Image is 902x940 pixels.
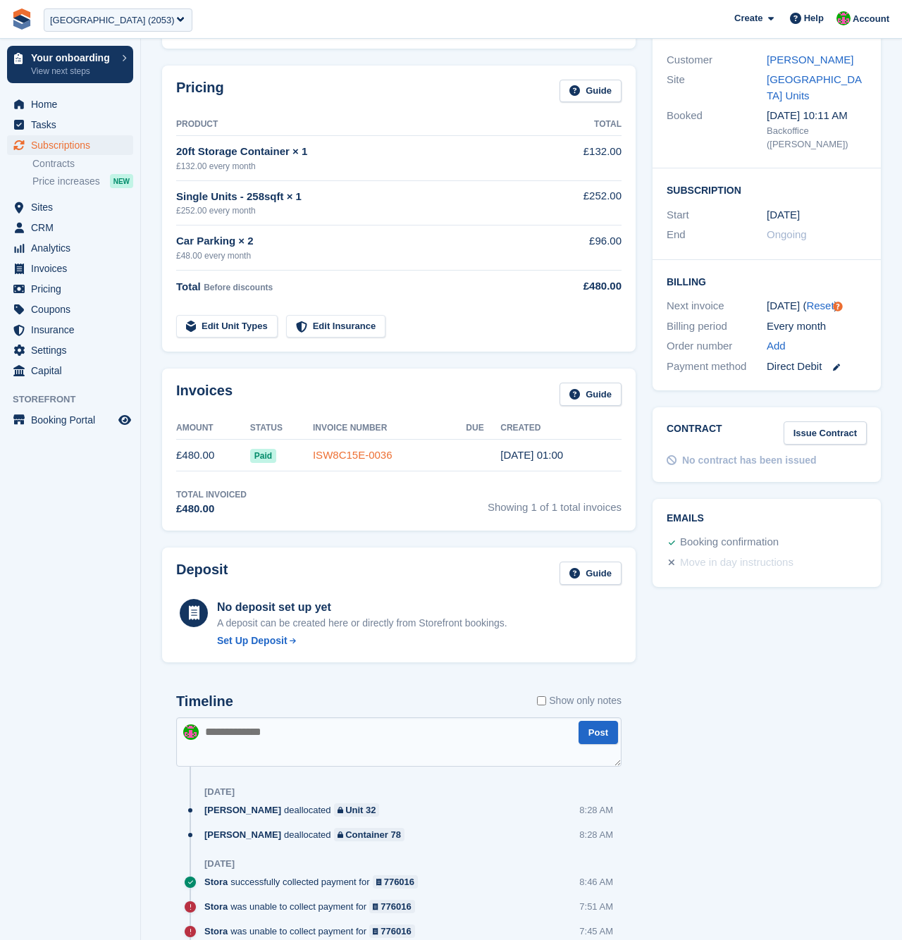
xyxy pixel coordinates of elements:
[176,189,552,205] div: Single Units - 258sqft × 1
[667,319,767,335] div: Billing period
[32,157,133,171] a: Contracts
[767,359,867,375] div: Direct Debit
[836,11,851,25] img: Will McNeilly
[250,417,313,440] th: Status
[204,828,281,841] span: [PERSON_NAME]
[804,11,824,25] span: Help
[552,113,622,136] th: Total
[204,803,386,817] div: deallocated
[31,94,116,114] span: Home
[50,13,175,27] div: [GEOGRAPHIC_DATA] (2053)
[7,279,133,299] a: menu
[7,299,133,319] a: menu
[384,875,414,889] div: 776016
[7,46,133,83] a: Your onboarding View next steps
[31,361,116,381] span: Capital
[345,803,376,817] div: Unit 32
[667,359,767,375] div: Payment method
[31,218,116,237] span: CRM
[176,144,552,160] div: 20ft Storage Container × 1
[560,383,622,406] a: Guide
[32,173,133,189] a: Price increases NEW
[579,924,613,938] div: 7:45 AM
[176,233,552,249] div: Car Parking × 2
[31,279,116,299] span: Pricing
[381,900,411,913] div: 776016
[110,174,133,188] div: NEW
[579,828,613,841] div: 8:28 AM
[176,113,552,136] th: Product
[552,180,622,225] td: £252.00
[767,124,867,151] div: Backoffice ([PERSON_NAME])
[466,417,500,440] th: Due
[369,924,415,938] a: 776016
[7,197,133,217] a: menu
[667,207,767,223] div: Start
[286,315,386,338] a: Edit Insurance
[31,65,115,78] p: View next steps
[537,693,546,708] input: Show only notes
[183,724,199,740] img: Will McNeilly
[176,501,247,517] div: £480.00
[204,875,228,889] span: Stora
[767,54,853,66] a: [PERSON_NAME]
[579,803,613,817] div: 8:28 AM
[116,412,133,428] a: Preview store
[7,259,133,278] a: menu
[250,449,276,463] span: Paid
[176,693,233,710] h2: Timeline
[313,417,466,440] th: Invoice Number
[767,228,807,240] span: Ongoing
[176,488,247,501] div: Total Invoiced
[31,197,116,217] span: Sites
[680,555,793,571] div: Move in day instructions
[667,183,867,197] h2: Subscription
[204,283,273,292] span: Before discounts
[204,875,425,889] div: successfully collected payment for
[31,410,116,430] span: Booking Portal
[176,160,552,173] div: £132.00 every month
[369,900,415,913] a: 776016
[667,227,767,243] div: End
[204,900,228,913] span: Stora
[560,562,622,585] a: Guide
[767,108,867,124] div: [DATE] 10:11 AM
[552,136,622,180] td: £132.00
[31,299,116,319] span: Coupons
[767,319,867,335] div: Every month
[767,207,800,223] time: 2025-09-01 00:00:00 UTC
[667,108,767,151] div: Booked
[334,828,404,841] a: Container 78
[7,135,133,155] a: menu
[667,72,767,104] div: Site
[579,721,618,744] button: Post
[537,693,622,708] label: Show only notes
[560,80,622,103] a: Guide
[217,633,288,648] div: Set Up Deposit
[500,417,622,440] th: Created
[345,828,401,841] div: Container 78
[7,361,133,381] a: menu
[488,488,622,517] span: Showing 1 of 1 total invoices
[176,204,552,217] div: £252.00 every month
[7,320,133,340] a: menu
[579,900,613,913] div: 7:51 AM
[7,218,133,237] a: menu
[7,238,133,258] a: menu
[11,8,32,30] img: stora-icon-8386f47178a22dfd0bd8f6a31ec36ba5ce8667c1dd55bd0f319d3a0aa187defe.svg
[204,786,235,798] div: [DATE]
[176,383,233,406] h2: Invoices
[217,616,507,631] p: A deposit can be created here or directly from Storefront bookings.
[204,803,281,817] span: [PERSON_NAME]
[32,175,100,188] span: Price increases
[667,338,767,354] div: Order number
[853,12,889,26] span: Account
[176,562,228,585] h2: Deposit
[767,73,862,101] a: [GEOGRAPHIC_DATA] Units
[176,417,250,440] th: Amount
[176,440,250,471] td: £480.00
[334,803,380,817] a: Unit 32
[176,249,552,262] div: £48.00 every month
[7,94,133,114] a: menu
[667,421,722,445] h2: Contract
